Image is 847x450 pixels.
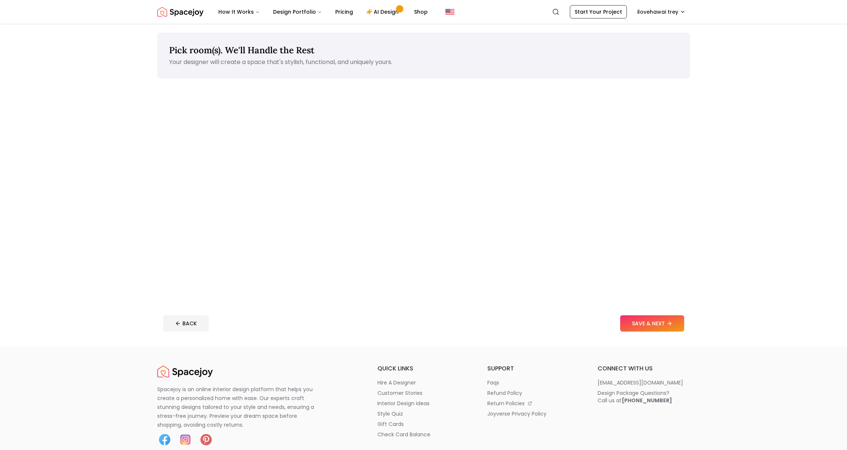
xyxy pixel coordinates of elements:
[212,4,434,19] nav: Main
[157,364,213,379] a: Spacejoy
[157,4,204,19] img: Spacejoy Logo
[377,389,470,397] a: customer stories
[620,315,684,332] button: SAVE & NEXT
[633,5,690,19] button: ilovehawai trey
[598,389,690,404] a: Design Package Questions?Call us at[PHONE_NUMBER]
[377,410,470,417] a: style quiz
[212,4,266,19] button: How It Works
[377,400,430,407] p: interior design ideas
[377,379,416,386] p: hire a designer
[377,389,423,397] p: customer stories
[598,364,690,373] h6: connect with us
[163,315,209,332] button: BACK
[377,431,430,438] p: check card balance
[377,420,404,428] p: gift cards
[487,410,547,417] p: joyverse privacy policy
[446,7,454,16] img: United States
[377,400,470,407] a: interior design ideas
[570,5,627,19] a: Start Your Project
[157,364,213,379] img: Spacejoy Logo
[377,410,403,417] p: style quiz
[377,364,470,373] h6: quick links
[598,379,690,386] a: [EMAIL_ADDRESS][DOMAIN_NAME]
[377,420,470,428] a: gift cards
[408,4,434,19] a: Shop
[360,4,407,19] a: AI Design
[157,432,172,447] img: Facebook icon
[487,389,580,397] a: refund policy
[487,379,580,386] a: faqs
[487,364,580,373] h6: support
[487,389,522,397] p: refund policy
[487,400,580,407] a: return policies
[178,432,193,447] img: Instagram icon
[622,397,672,404] b: [PHONE_NUMBER]
[487,400,525,407] p: return policies
[199,432,214,447] img: Pinterest icon
[377,431,470,438] a: check card balance
[598,379,683,386] p: [EMAIL_ADDRESS][DOMAIN_NAME]
[169,58,678,67] p: Your designer will create a space that's stylish, functional, and uniquely yours.
[157,385,323,429] p: Spacejoy is an online interior design platform that helps you create a personalized home with eas...
[329,4,359,19] a: Pricing
[169,44,315,56] span: Pick room(s). We'll Handle the Rest
[267,4,328,19] button: Design Portfolio
[377,379,470,386] a: hire a designer
[598,389,672,404] div: Design Package Questions? Call us at
[487,379,499,386] p: faqs
[487,410,580,417] a: joyverse privacy policy
[157,4,204,19] a: Spacejoy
